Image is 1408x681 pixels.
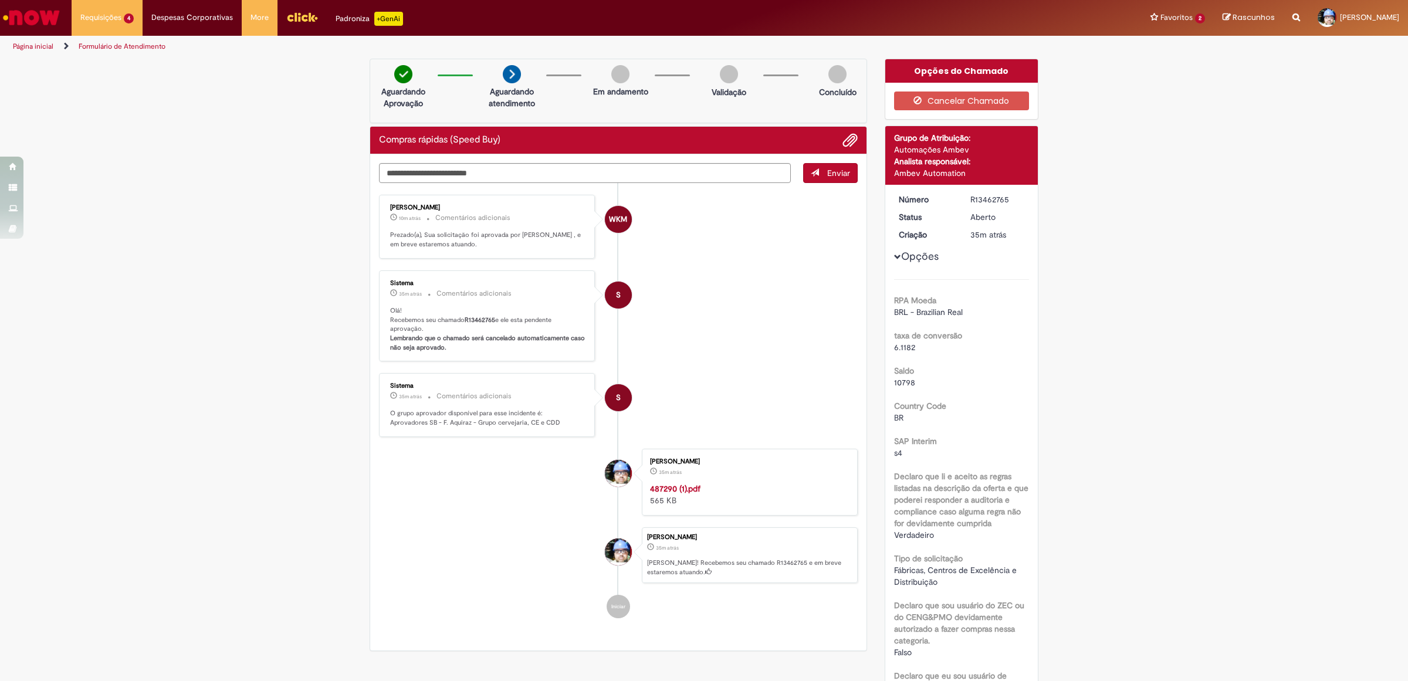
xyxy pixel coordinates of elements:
[894,600,1024,646] b: Declaro que sou usuário do ZEC ou do CENG&PMO devidamente autorizado a fazer compras nessa catego...
[436,391,512,401] small: Comentários adicionais
[605,538,632,565] div: Ednezio Firmino Da Silva
[379,135,500,145] h2: Compras rápidas (Speed Buy) Histórico de tíquete
[611,65,629,83] img: img-circle-grey.png
[894,365,914,376] b: Saldo
[894,342,915,353] span: 6.1182
[605,206,632,233] div: William Kaio Maia
[375,86,432,109] p: Aguardando Aprovação
[890,229,962,240] dt: Criação
[894,307,963,317] span: BRL - Brazilian Real
[379,183,858,630] ul: Histórico de tíquete
[650,458,845,465] div: [PERSON_NAME]
[79,42,165,51] a: Formulário de Atendimento
[894,436,937,446] b: SAP Interim
[650,483,700,494] a: 487290 (1).pdf
[659,469,682,476] time: 29/08/2025 14:44:29
[436,289,512,299] small: Comentários adicionais
[435,213,510,223] small: Comentários adicionais
[894,144,1030,155] div: Automações Ambev
[842,133,858,148] button: Adicionar anexos
[9,36,930,57] ul: Trilhas de página
[894,92,1030,110] button: Cancelar Chamado
[650,483,845,506] div: 565 KB
[894,565,1019,587] span: Fábricas, Centros de Excelência e Distribuição
[894,377,915,388] span: 10798
[659,469,682,476] span: 35m atrás
[656,544,679,551] span: 35m atrás
[1160,12,1193,23] span: Favoritos
[399,393,422,400] span: 35m atrás
[251,12,269,23] span: More
[890,194,962,205] dt: Número
[80,12,121,23] span: Requisições
[605,460,632,487] div: Ednezio Firmino Da Silva
[374,12,403,26] p: +GenAi
[894,448,902,458] span: s4
[390,382,585,389] div: Sistema
[712,86,746,98] p: Validação
[616,281,621,309] span: S
[286,8,318,26] img: click_logo_yellow_360x200.png
[890,211,962,223] dt: Status
[894,132,1030,144] div: Grupo de Atribuição:
[828,65,847,83] img: img-circle-grey.png
[616,384,621,412] span: S
[894,167,1030,179] div: Ambev Automation
[399,290,422,297] span: 35m atrás
[827,168,850,178] span: Enviar
[803,163,858,183] button: Enviar
[970,229,1006,240] span: 35m atrás
[379,163,791,184] textarea: Digite sua mensagem aqui...
[1233,12,1275,23] span: Rascunhos
[647,558,851,577] p: [PERSON_NAME]! Recebemos seu chamado R13462765 e em breve estaremos atuando.
[647,534,851,541] div: [PERSON_NAME]
[894,530,934,540] span: Verdadeiro
[13,42,53,51] a: Página inicial
[483,86,540,109] p: Aguardando atendimento
[1340,12,1399,22] span: [PERSON_NAME]
[394,65,412,83] img: check-circle-green.png
[894,412,903,423] span: BR
[503,65,521,83] img: arrow-next.png
[151,12,233,23] span: Despesas Corporativas
[465,316,495,324] b: R13462765
[390,409,585,427] p: O grupo aprovador disponível para esse incidente é: Aprovadores SB - F. Aquiraz - Grupo cervejari...
[336,12,403,26] div: Padroniza
[1,6,62,29] img: ServiceNow
[894,155,1030,167] div: Analista responsável:
[379,527,858,584] li: Ednezio Firmino Da Silva
[390,204,585,211] div: [PERSON_NAME]
[894,330,962,341] b: taxa de conversão
[970,194,1025,205] div: R13462765
[390,280,585,287] div: Sistema
[819,86,857,98] p: Concluído
[894,471,1028,528] b: Declaro que li e aceito as regras listadas na descrição da oferta e que poderei responder a audit...
[720,65,738,83] img: img-circle-grey.png
[390,231,585,249] p: Prezado(a), Sua solicitação foi aprovada por [PERSON_NAME] , e em breve estaremos atuando.
[593,86,648,97] p: Em andamento
[609,205,627,233] span: WKM
[390,334,587,352] b: Lembrando que o chamado será cancelado automaticamente caso não seja aprovado.
[605,282,632,309] div: System
[399,393,422,400] time: 29/08/2025 14:44:55
[894,401,946,411] b: Country Code
[399,290,422,297] time: 29/08/2025 14:44:59
[124,13,134,23] span: 4
[894,295,936,306] b: RPA Moeda
[1223,12,1275,23] a: Rascunhos
[390,306,585,353] p: Olá! Recebemos seu chamado e ele esta pendente aprovação.
[894,647,912,658] span: Falso
[605,384,632,411] div: System
[970,229,1025,240] div: 29/08/2025 14:44:47
[399,215,421,222] span: 10m atrás
[885,59,1038,83] div: Opções do Chamado
[1195,13,1205,23] span: 2
[970,211,1025,223] div: Aberto
[656,544,679,551] time: 29/08/2025 14:44:47
[399,215,421,222] time: 29/08/2025 15:09:28
[970,229,1006,240] time: 29/08/2025 14:44:47
[894,553,963,564] b: Tipo de solicitação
